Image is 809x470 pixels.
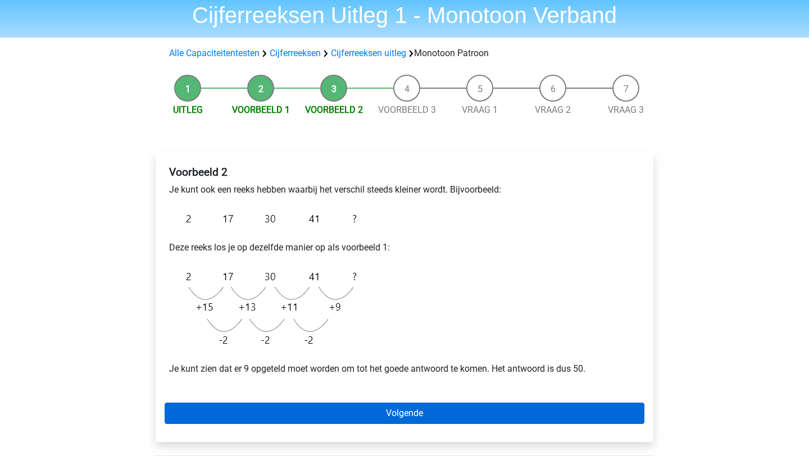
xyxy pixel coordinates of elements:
p: Je kunt ook een reeks hebben waarbij het verschil steeds kleiner wordt. Bijvoorbeeld: [169,183,640,197]
p: Je kunt zien dat er 9 opgeteld moet worden om tot het goede antwoord te komen. Het antwoord is du... [169,362,640,376]
a: Voorbeeld 2 [305,104,363,115]
a: Vraag 3 [608,104,644,115]
a: Cijferreeksen uitleg [331,48,406,58]
a: Voorbeeld 1 [232,104,290,115]
p: Deze reeks los je op dezelfde manier op als voorbeeld 1: [169,241,640,254]
a: Alle Capaciteitentesten [169,48,260,58]
img: Monotonous_Example_2_2.png [169,263,362,353]
a: Voorbeeld 3 [378,104,436,115]
a: Cijferreeksen [270,48,321,58]
div: Monotoon Patroon [165,47,644,60]
b: Voorbeeld 2 [169,166,228,179]
img: Monotonous_Example_2.png [169,206,362,232]
h1: Cijferreeksen Uitleg 1 - Monotoon Verband [146,2,663,29]
a: Vraag 2 [535,104,571,115]
a: Uitleg [173,104,203,115]
a: Vraag 1 [462,104,498,115]
a: Volgende [165,403,644,424]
